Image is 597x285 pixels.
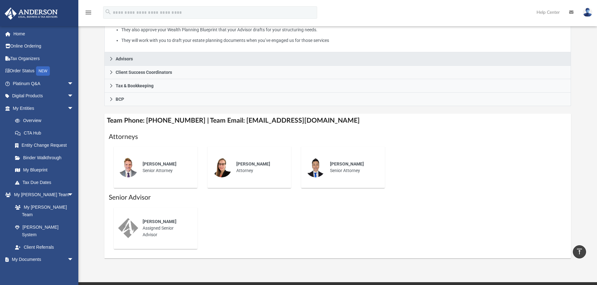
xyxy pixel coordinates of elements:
[4,102,83,115] a: My Entitiesarrow_drop_down
[306,157,326,177] img: thumbnail
[236,161,270,166] span: [PERSON_NAME]
[576,248,583,255] i: vertical_align_top
[121,26,566,34] li: They also approve your Wealth Planning Blueprint that your Advisor drafts for your structuring ne...
[116,84,154,88] span: Tax & Bookkeeping
[4,189,80,201] a: My [PERSON_NAME] Teamarrow_drop_down
[4,52,83,65] a: Tax Organizers
[85,12,92,16] a: menu
[573,245,586,258] a: vertical_align_top
[9,139,83,152] a: Entity Change Request
[9,127,83,139] a: CTA Hub
[4,65,83,78] a: Order StatusNEW
[583,8,592,17] img: User Pic
[67,253,80,266] span: arrow_drop_down
[143,219,176,224] span: [PERSON_NAME]
[104,114,571,128] h4: Team Phone: [PHONE_NUMBER] | Team Email: [EMAIL_ADDRESS][DOMAIN_NAME]
[105,8,112,15] i: search
[36,66,50,76] div: NEW
[9,241,80,253] a: Client Referrals
[116,97,124,101] span: BCP
[3,8,60,20] img: Anderson Advisors Platinum Portal
[232,156,287,178] div: Attorney
[4,253,80,266] a: My Documentsarrow_drop_down
[109,132,567,141] h1: Attorneys
[9,221,80,241] a: [PERSON_NAME] System
[143,161,176,166] span: [PERSON_NAME]
[118,157,138,177] img: thumbnail
[109,193,567,202] h1: Senior Advisor
[9,201,77,221] a: My [PERSON_NAME] Team
[9,176,83,189] a: Tax Due Dates
[67,102,80,115] span: arrow_drop_down
[116,70,172,74] span: Client Success Coordinators
[9,151,83,164] a: Binder Walkthrough
[121,37,566,44] li: They will work with you to draft your estate planning documents when you’ve engaged us for those ...
[4,77,83,90] a: Platinum Q&Aarrow_drop_down
[138,156,193,178] div: Senior Attorney
[212,157,232,177] img: thumbnail
[330,161,364,166] span: [PERSON_NAME]
[4,90,83,102] a: Digital Productsarrow_drop_down
[67,189,80,201] span: arrow_drop_down
[104,66,571,79] a: Client Success Coordinators
[4,28,83,40] a: Home
[104,52,571,66] a: Advisors
[138,214,193,242] div: Assigned Senior Advisor
[326,156,380,178] div: Senior Attorney
[67,77,80,90] span: arrow_drop_down
[118,218,138,238] img: thumbnail
[104,93,571,106] a: BCP
[67,90,80,103] span: arrow_drop_down
[85,9,92,16] i: menu
[4,40,83,53] a: Online Ordering
[9,115,83,127] a: Overview
[116,57,133,61] span: Advisors
[9,164,80,176] a: My Blueprint
[104,79,571,93] a: Tax & Bookkeeping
